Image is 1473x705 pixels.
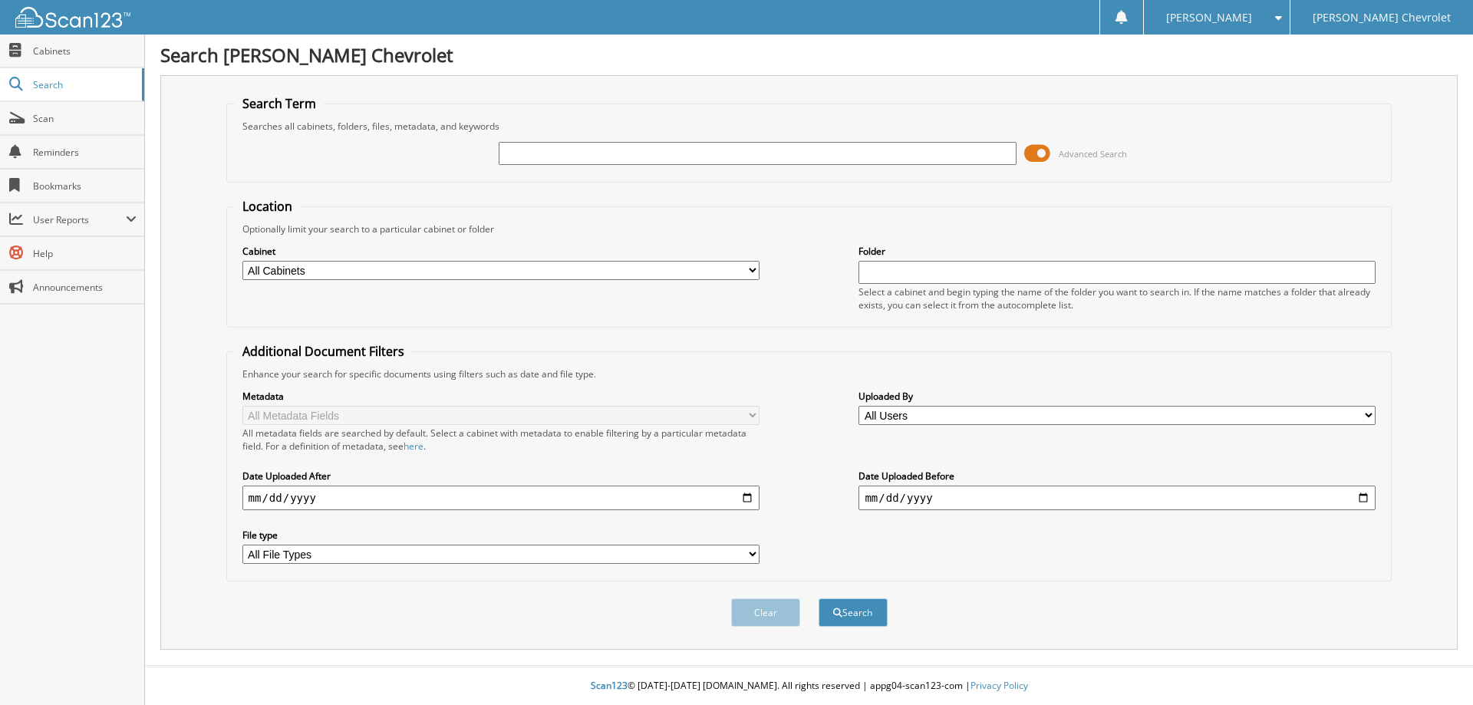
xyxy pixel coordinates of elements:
[242,245,760,258] label: Cabinet
[858,390,1376,403] label: Uploaded By
[33,112,137,125] span: Scan
[1059,148,1127,160] span: Advanced Search
[858,285,1376,311] div: Select a cabinet and begin typing the name of the folder you want to search in. If the name match...
[242,427,760,453] div: All metadata fields are searched by default. Select a cabinet with metadata to enable filtering b...
[858,486,1376,510] input: end
[242,390,760,403] label: Metadata
[15,7,130,28] img: scan123-logo-white.svg
[235,367,1384,381] div: Enhance your search for specific documents using filters such as date and file type.
[235,222,1384,236] div: Optionally limit your search to a particular cabinet or folder
[858,469,1376,483] label: Date Uploaded Before
[33,78,134,91] span: Search
[242,469,760,483] label: Date Uploaded After
[1313,13,1451,22] span: [PERSON_NAME] Chevrolet
[858,245,1376,258] label: Folder
[235,120,1384,133] div: Searches all cabinets, folders, files, metadata, and keywords
[33,281,137,294] span: Announcements
[33,44,137,58] span: Cabinets
[33,146,137,159] span: Reminders
[819,598,888,627] button: Search
[242,529,760,542] label: File type
[33,180,137,193] span: Bookmarks
[235,198,300,215] legend: Location
[731,598,800,627] button: Clear
[591,679,628,692] span: Scan123
[145,667,1473,705] div: © [DATE]-[DATE] [DOMAIN_NAME]. All rights reserved | appg04-scan123-com |
[242,486,760,510] input: start
[1166,13,1252,22] span: [PERSON_NAME]
[970,679,1028,692] a: Privacy Policy
[1396,631,1473,705] iframe: Chat Widget
[33,247,137,260] span: Help
[235,95,324,112] legend: Search Term
[160,42,1458,68] h1: Search [PERSON_NAME] Chevrolet
[235,343,412,360] legend: Additional Document Filters
[404,440,423,453] a: here
[33,213,126,226] span: User Reports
